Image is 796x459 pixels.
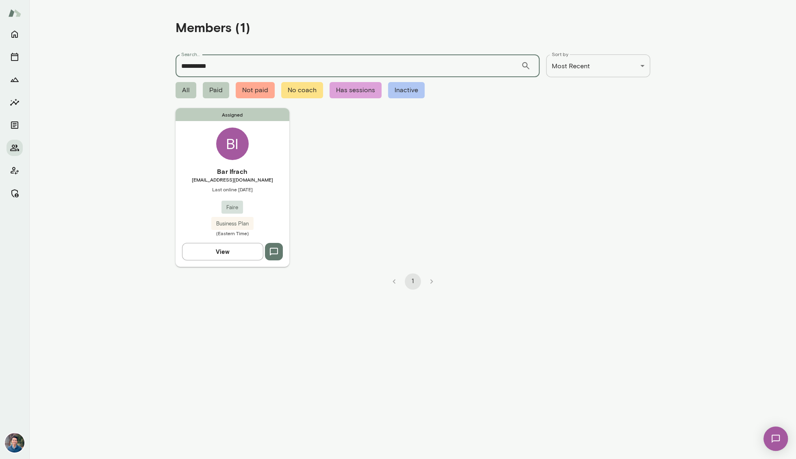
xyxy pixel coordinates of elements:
span: Has sessions [330,82,382,98]
button: Insights [7,94,23,110]
h4: Members (1) [176,19,250,35]
button: Growth Plan [7,71,23,88]
div: pagination [176,267,650,290]
span: No coach [281,82,323,98]
label: Sort by [552,51,568,58]
label: Search... [181,51,200,58]
div: Most Recent [546,54,650,77]
span: Inactive [388,82,425,98]
span: Last online [DATE] [176,186,289,193]
button: Client app [7,162,23,179]
span: All [176,82,196,98]
button: Manage [7,185,23,201]
span: Business Plan [211,220,254,228]
span: [EMAIL_ADDRESS][DOMAIN_NAME] [176,176,289,183]
span: (Eastern Time) [176,230,289,236]
button: View [182,243,263,260]
h6: Bar Ifrach [176,167,289,176]
div: BI [216,128,249,160]
button: Documents [7,117,23,133]
span: Not paid [236,82,275,98]
img: Mento [8,5,21,21]
img: Alex Yu [5,433,24,453]
button: Home [7,26,23,42]
span: Paid [203,82,229,98]
button: Members [7,140,23,156]
button: page 1 [405,273,421,290]
nav: pagination navigation [385,273,441,290]
button: Sessions [7,49,23,65]
span: Faire [221,204,243,212]
span: Assigned [176,108,289,121]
